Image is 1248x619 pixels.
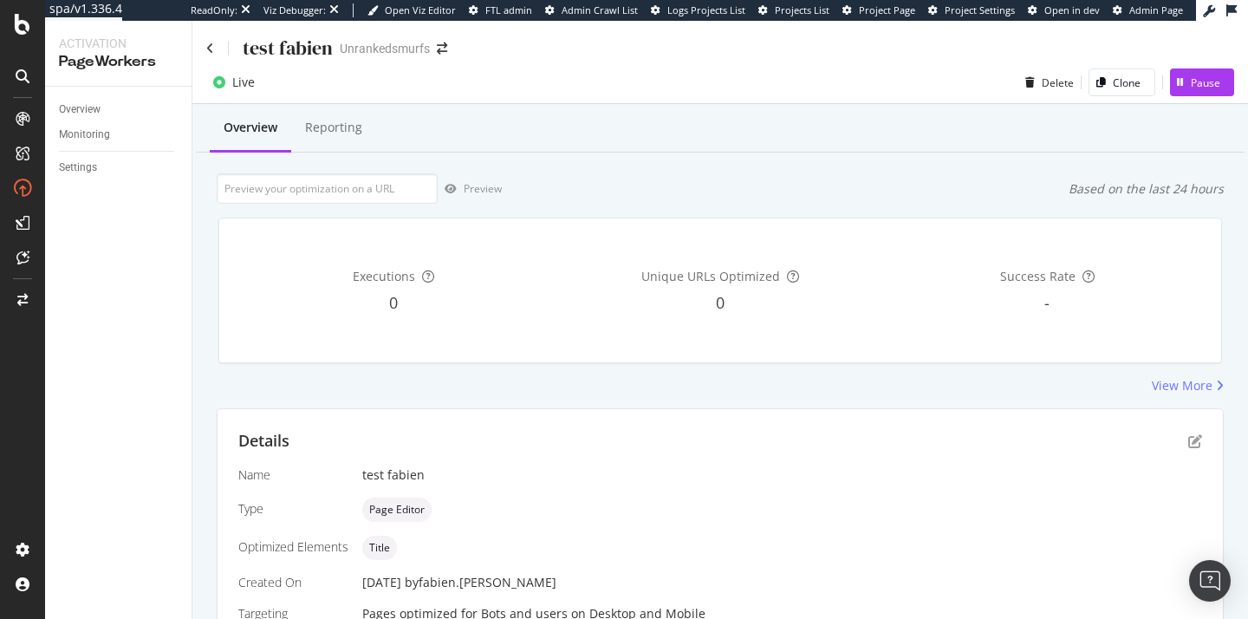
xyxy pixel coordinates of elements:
a: Projects List [758,3,829,17]
a: Project Settings [928,3,1015,17]
div: Overview [59,101,101,119]
a: Overview [59,101,179,119]
div: neutral label [362,498,432,522]
div: Unrankedsmurfs [340,40,430,57]
div: [DATE] [362,574,1202,591]
div: Delete [1042,75,1074,90]
div: Preview [464,181,502,196]
div: View More [1152,377,1212,394]
input: Preview your optimization on a URL [217,173,438,204]
div: Type [238,500,348,518]
span: FTL admin [485,3,532,16]
div: PageWorkers [59,52,178,72]
button: Delete [1018,68,1074,96]
div: ReadOnly: [191,3,237,17]
div: Settings [59,159,97,177]
a: Open Viz Editor [367,3,456,17]
div: arrow-right-arrow-left [437,42,447,55]
div: Optimized Elements [238,538,348,556]
div: Pause [1191,75,1220,90]
div: Monitoring [59,126,110,144]
span: Executions [353,268,415,284]
a: Open in dev [1028,3,1100,17]
a: Monitoring [59,126,179,144]
span: Open Viz Editor [385,3,456,16]
span: 0 [716,292,725,313]
a: FTL admin [469,3,532,17]
span: Projects List [775,3,829,16]
div: Activation [59,35,178,52]
span: Page Editor [369,505,425,515]
span: Unique URLs Optimized [641,268,780,284]
div: pen-to-square [1188,434,1202,448]
a: Logs Projects List [651,3,745,17]
span: - [1044,292,1050,313]
span: Admin Crawl List [562,3,638,16]
a: Project Page [842,3,915,17]
div: by fabien.[PERSON_NAME] [405,574,556,591]
button: Preview [438,175,502,203]
span: Logs Projects List [667,3,745,16]
span: Admin Page [1129,3,1183,16]
div: Based on the last 24 hours [1069,180,1224,198]
a: Admin Crawl List [545,3,638,17]
div: test fabien [362,466,1202,484]
span: Project Settings [945,3,1015,16]
button: Pause [1170,68,1234,96]
span: Project Page [859,3,915,16]
button: Clone [1089,68,1155,96]
div: Live [232,74,255,91]
span: Title [369,543,390,553]
div: neutral label [362,536,397,560]
a: Click to go back [206,42,214,55]
div: Details [238,430,289,453]
a: Settings [59,159,179,177]
div: test fabien [243,35,333,62]
div: Viz Debugger: [263,3,326,17]
span: Open in dev [1044,3,1100,16]
div: Reporting [305,119,362,136]
div: Name [238,466,348,484]
span: 0 [389,292,398,313]
a: Admin Page [1113,3,1183,17]
div: Overview [224,119,277,136]
span: Success Rate [1000,268,1076,284]
div: Created On [238,574,348,591]
a: View More [1152,377,1224,394]
div: Open Intercom Messenger [1189,560,1231,602]
div: Clone [1113,75,1141,90]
